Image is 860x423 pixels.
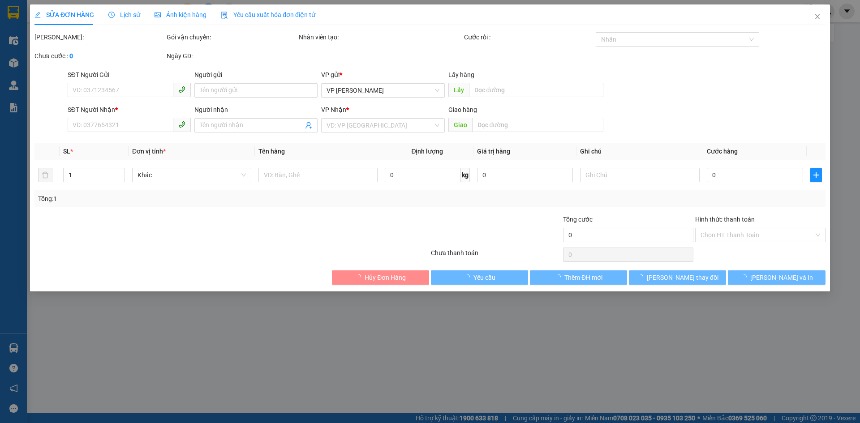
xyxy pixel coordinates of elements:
span: loading [637,274,647,280]
span: Giao hàng [448,106,477,113]
span: Tên hàng [258,148,285,155]
div: Người gửi [194,70,318,80]
input: Dọc đường [472,118,603,132]
span: Yêu cầu [473,273,495,282]
button: Close [805,4,830,30]
span: Khác [138,168,246,182]
div: Nhân viên tạo: [299,32,462,42]
button: plus [810,168,822,182]
button: Hủy Đơn Hàng [332,270,429,285]
label: Hình thức thanh toán [695,216,755,223]
div: SĐT Người Nhận [68,105,191,115]
div: Tổng: 1 [38,194,332,204]
div: Ngày GD: [167,51,297,61]
span: SỬA ĐƠN HÀNG [34,11,94,18]
span: loading [464,274,473,280]
span: Giao [448,118,472,132]
span: Ảnh kiện hàng [155,11,206,18]
div: Người nhận [194,105,318,115]
span: Đơn vị tính [132,148,166,155]
div: Chưa thanh toán [430,248,562,264]
span: VP MỘC CHÂU [327,84,439,97]
span: user-add [305,122,313,129]
div: [PERSON_NAME]: [34,32,165,42]
span: Định lượng [412,148,443,155]
button: [PERSON_NAME] và In [728,270,826,285]
span: Thêm ĐH mới [564,273,602,282]
input: Dọc đường [469,83,603,97]
button: [PERSON_NAME] thay đổi [629,270,726,285]
input: VD: Bàn, Ghế [258,168,378,182]
span: close [814,13,821,20]
button: Thêm ĐH mới [530,270,627,285]
span: loading [355,274,365,280]
span: Yêu cầu xuất hóa đơn điện tử [221,11,315,18]
span: loading [740,274,750,280]
span: VP Nhận [322,106,347,113]
div: Chưa cước : [34,51,165,61]
span: SL [63,148,70,155]
span: Cước hàng [707,148,738,155]
div: Gói vận chuyển: [167,32,297,42]
input: Ghi Chú [580,168,700,182]
span: phone [178,121,185,128]
b: 0 [69,52,73,60]
span: [PERSON_NAME] thay đổi [647,273,718,282]
button: Yêu cầu [431,270,528,285]
span: Lịch sử [108,11,140,18]
span: plus [811,171,821,179]
span: clock-circle [108,12,115,18]
span: [PERSON_NAME] và In [750,273,813,282]
div: SĐT Người Gửi [68,70,191,80]
span: Giá trị hàng [477,148,510,155]
span: phone [178,86,185,93]
span: Lấy [448,83,469,97]
th: Ghi chú [577,143,703,160]
span: Tổng cước [563,216,593,223]
button: delete [38,168,52,182]
div: VP gửi [322,70,445,80]
span: kg [461,168,470,182]
div: Cước rồi : [464,32,594,42]
span: loading [555,274,564,280]
span: Hủy Đơn Hàng [365,273,406,282]
img: icon [221,12,228,19]
span: edit [34,12,41,18]
span: Lấy hàng [448,71,474,78]
span: picture [155,12,161,18]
